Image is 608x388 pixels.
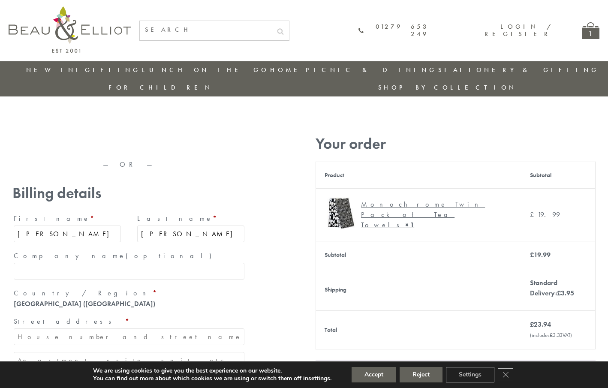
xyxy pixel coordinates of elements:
[142,66,269,74] a: Lunch On The Go
[400,367,442,382] button: Reject
[14,352,244,369] input: Apartment, suite, unit, etc. (optional)
[530,278,574,298] label: Standard Delivery:
[378,83,517,92] a: Shop by collection
[530,250,551,259] bdi: 19.99
[530,331,572,339] small: (includes VAT)
[485,22,552,38] a: Login / Register
[550,331,553,339] span: £
[93,375,331,382] p: You can find out more about which cookies we are using or switch them off in .
[557,289,561,298] span: £
[530,250,534,259] span: £
[85,66,141,74] a: Gifting
[325,197,513,232] a: Monochrome Tea Towels Monochrome Twin Pack of Tea Towels× 1
[446,367,494,382] button: Settings
[582,22,599,39] a: 1
[325,197,357,229] img: Monochrome Tea Towels
[14,328,244,345] input: House number and street name
[530,320,534,329] span: £
[14,286,244,300] label: Country / Region
[316,241,522,269] th: Subtotal
[270,66,304,74] a: Home
[9,6,131,53] img: logo
[498,368,513,381] button: Close GDPR Cookie Banner
[530,320,551,329] bdi: 23.94
[316,269,522,310] th: Shipping
[12,184,246,202] h3: Billing details
[12,161,246,168] p: — OR —
[316,310,522,349] th: Total
[550,331,563,339] span: 3.33
[93,367,331,375] p: We are using cookies to give you the best experience on our website.
[316,135,596,153] h3: Your order
[14,249,244,263] label: Company name
[530,210,560,219] bdi: 19.99
[11,132,129,152] iframe: Secure express checkout frame
[405,220,414,229] strong: × 1
[129,132,247,152] iframe: Secure express checkout frame
[14,315,244,328] label: Street address
[438,66,599,74] a: Stationery & Gifting
[557,289,574,298] bdi: 3.95
[352,367,396,382] button: Accept
[108,83,213,92] a: For Children
[316,162,522,188] th: Product
[308,375,330,382] button: settings
[358,23,429,38] a: 01279 653 249
[26,66,84,74] a: New in!
[361,199,506,230] div: Monochrome Twin Pack of Tea Towels
[14,212,121,226] label: First name
[137,212,244,226] label: Last name
[306,66,437,74] a: Picnic & Dining
[530,210,538,219] span: £
[126,251,217,260] span: (optional)
[521,162,595,188] th: Subtotal
[140,21,272,39] input: SEARCH
[14,299,155,308] strong: [GEOGRAPHIC_DATA] ([GEOGRAPHIC_DATA])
